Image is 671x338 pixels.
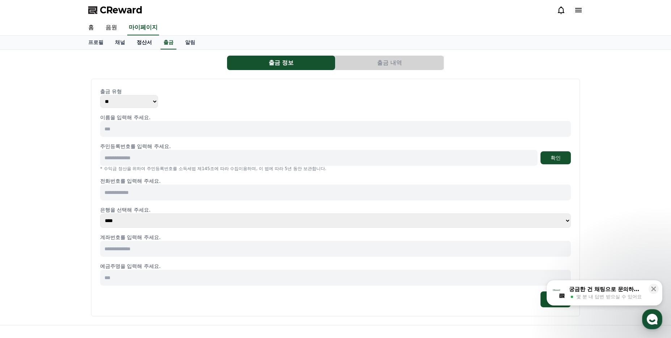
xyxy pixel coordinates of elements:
[93,229,139,247] a: 설정
[109,36,131,49] a: 채널
[179,36,201,49] a: 알림
[112,240,120,246] span: 설정
[100,177,571,185] p: 전화번호를 입력해 주세요.
[2,229,48,247] a: 홈
[23,240,27,246] span: 홈
[100,88,571,95] p: 출금 유형
[540,151,571,164] button: 확인
[227,56,335,70] button: 출금 정보
[82,20,100,35] a: 홈
[131,36,158,49] a: 정산서
[540,291,571,307] button: 저장
[100,20,123,35] a: 음원
[100,143,171,150] p: 주민등록번호를 입력해 주세요.
[48,229,93,247] a: 대화
[161,36,176,49] a: 출금
[100,206,571,213] p: 은행을 선택해 주세요.
[100,234,571,241] p: 계좌번호를 입력해 주세요.
[100,263,571,270] p: 예금주명을 입력해 주세요.
[100,114,571,121] p: 이름을 입력해 주세요.
[66,240,75,246] span: 대화
[82,36,109,49] a: 프로필
[100,166,571,172] p: * 수익금 정산을 위하여 주민등록번호를 소득세법 제145조에 따라 수집이용하며, 이 법에 따라 5년 동안 보관합니다.
[100,4,142,16] span: CReward
[335,56,444,70] a: 출금 내역
[335,56,444,70] button: 출금 내역
[127,20,159,35] a: 마이페이지
[88,4,142,16] a: CReward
